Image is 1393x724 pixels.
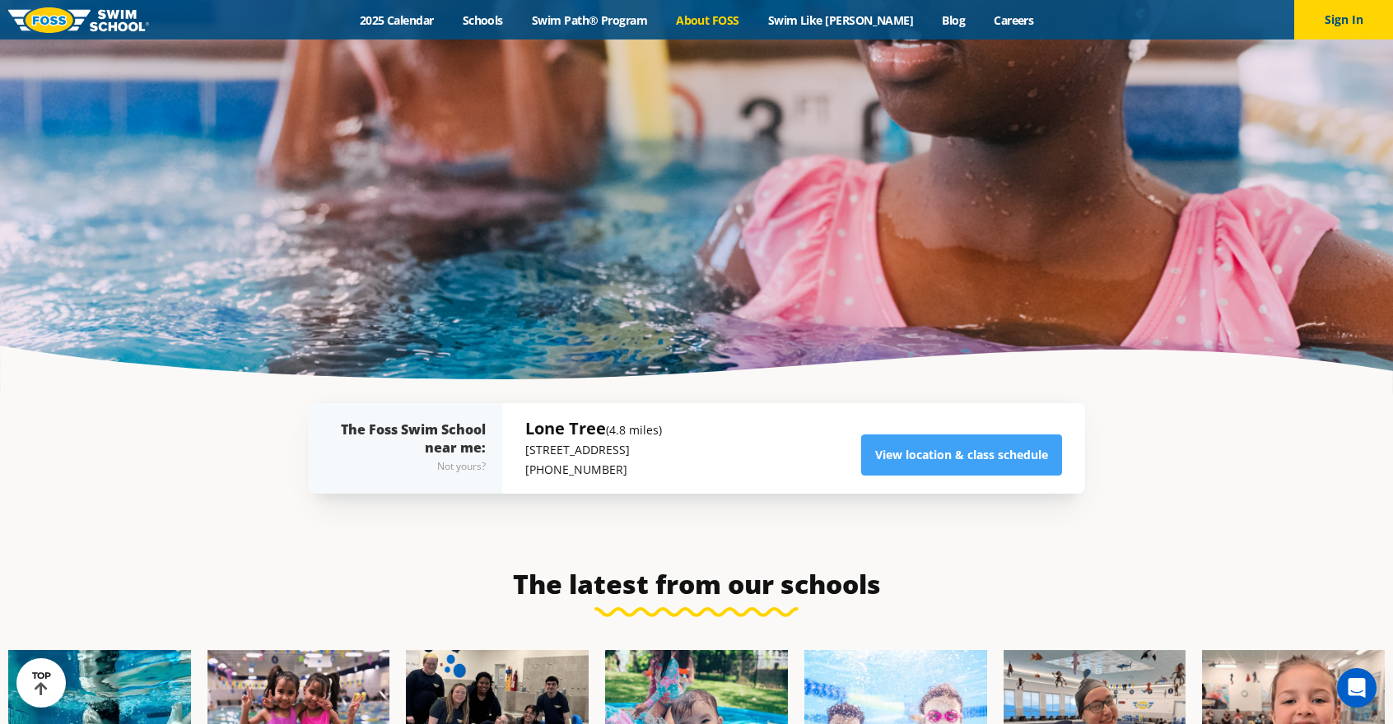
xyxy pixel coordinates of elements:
h5: Lone Tree [525,417,662,440]
a: About FOSS [662,12,754,28]
div: The Foss Swim School near me: [341,420,486,476]
div: Open Intercom Messenger [1337,668,1377,708]
a: Careers [980,12,1048,28]
a: 2025 Calendar [345,12,448,28]
a: Schools [448,12,517,28]
a: Swim Like [PERSON_NAME] [753,12,928,28]
div: TOP [32,671,51,696]
a: View location & class schedule [861,434,1062,476]
p: [STREET_ADDRESS] [525,440,662,460]
a: Blog [928,12,980,28]
a: Swim Path® Program [517,12,661,28]
p: [PHONE_NUMBER] [525,460,662,480]
small: (4.8 miles) [606,422,662,438]
div: Not yours? [341,457,486,476]
img: FOSS Swim School Logo [8,7,149,33]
